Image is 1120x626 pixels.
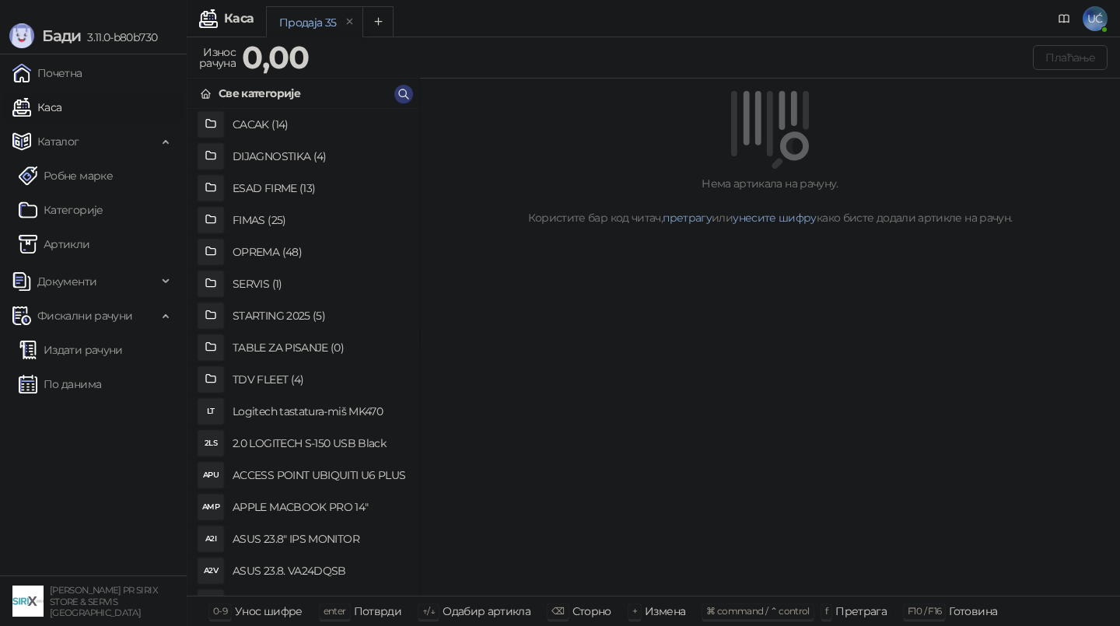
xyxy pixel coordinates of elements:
a: Издати рачуни [19,334,123,365]
div: Сторно [572,601,611,621]
div: 2LS [198,431,223,456]
span: f [825,605,828,617]
h4: CACAK (14) [233,112,407,137]
div: Износ рачуна [196,42,239,73]
span: Бади [42,26,81,45]
div: Све категорије [219,85,300,102]
span: UĆ [1083,6,1108,31]
div: Нема артикала на рачуну. Користите бар код читач, или како бисте додали артикле на рачун. [439,175,1101,226]
span: ⌘ command / ⌃ control [706,605,810,617]
span: F10 / F16 [908,605,941,617]
img: Logo [9,23,34,48]
div: Измена [645,601,685,621]
div: A2I [198,526,223,551]
a: претрагу [663,211,712,225]
img: 64x64-companyLogo-cb9a1907-c9b0-4601-bb5e-5084e694c383.png [12,586,44,617]
h4: STARTING 2025 (5) [233,303,407,328]
div: LT [198,399,223,424]
h4: TDV FLEET (4) [233,367,407,392]
h4: ASUS 23.8" IPS MONITOR [233,526,407,551]
div: AMP [198,495,223,519]
h4: APPLE MACBOOK PRO 14" [233,495,407,519]
h4: 2.0 LOGITECH S-150 USB Black [233,431,407,456]
strong: 0,00 [242,38,309,76]
div: Унос шифре [235,601,303,621]
h4: OPREMA (48) [233,240,407,264]
button: Add tab [362,6,394,37]
h4: ESAD FIRME (13) [233,176,407,201]
div: Претрага [835,601,887,621]
button: Плаћање [1033,45,1108,70]
div: Потврди [354,601,402,621]
span: ⌫ [551,605,564,617]
span: 3.11.0-b80b730 [81,30,157,44]
a: Категорије [19,194,103,226]
span: 0-9 [213,605,227,617]
div: Каса [224,12,254,25]
span: Фискални рачуни [37,300,132,331]
h4: SERVIS (1) [233,271,407,296]
a: ArtikliАртикли [19,229,90,260]
div: A2V [198,558,223,583]
h4: ASUS 23.8. VA24DQSB [233,558,407,583]
h4: DIJAGNOSTIKA (4) [233,144,407,169]
div: APU [198,463,223,488]
div: AWE [198,590,223,615]
div: Продаја 35 [279,14,337,31]
a: Почетна [12,58,82,89]
span: enter [324,605,346,617]
a: унесите шифру [733,211,817,225]
span: Каталог [37,126,79,157]
span: Документи [37,266,96,297]
h4: Logitech tastatura-miš MK470 [233,399,407,424]
h4: ASUS Wireles Extender [233,590,407,615]
div: Одабир артикла [443,601,530,621]
a: Робне марке [19,160,113,191]
a: Документација [1052,6,1076,31]
a: По данима [19,369,101,400]
div: grid [187,109,419,596]
button: remove [340,16,360,29]
small: [PERSON_NAME] PR SIRIX STORE & SERVIS [GEOGRAPHIC_DATA] [50,585,158,618]
a: Каса [12,92,61,123]
h4: FIMAS (25) [233,208,407,233]
img: Artikli [19,235,37,254]
div: Готовина [949,601,997,621]
span: + [632,605,637,617]
h4: ACCESS POINT UBIQUITI U6 PLUS [233,463,407,488]
h4: TABLE ZA PISANJE (0) [233,335,407,360]
span: ↑/↓ [422,605,435,617]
